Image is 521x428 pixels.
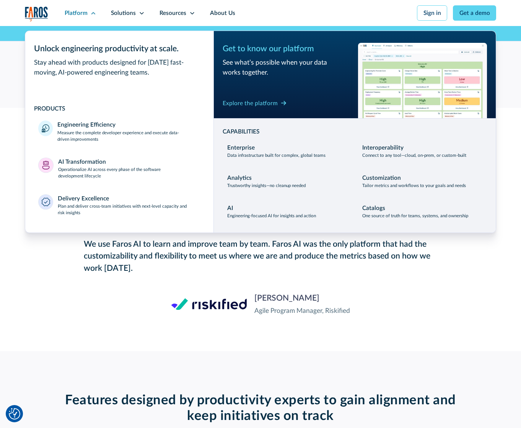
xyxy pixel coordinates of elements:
div: Explore the platform [223,99,278,108]
a: AI TransformationOperationalize AI across every phase of the software development lifecycle [34,153,205,184]
div: Engineering Efficiency [57,120,116,129]
a: Engineering EfficiencyMeasure the complete developer experience and execute data-driven improvements [34,116,205,147]
p: Data infrastructure built for complex, global teams [227,152,326,159]
div: Resources [160,9,186,18]
div: Delivery Excellence [58,194,109,203]
a: AnalyticsTrustworthy insights—no cleanup needed [223,169,352,194]
div: Agile Program Manager, Riskified [254,306,350,316]
div: Enterprise [227,143,255,152]
p: Operationalize AI across every phase of the software development lifecycle [58,166,200,180]
strong: Features designed by productivity experts to gain alignment and keep initiatives on track [65,394,456,423]
nav: Platform [25,26,496,233]
p: Trustworthy insights—no cleanup needed [227,182,306,189]
p: Engineering-focused AI for insights and action [227,213,316,219]
a: Sign in [417,5,447,21]
button: Cookie Settings [9,408,20,420]
div: Get to know our platform [223,43,352,55]
a: Explore the platform [223,98,287,109]
div: Catalogs [362,204,385,213]
img: Logo of the risk management platform Riskified. [171,298,247,310]
a: AIEngineering-focused AI for insights and action [223,199,352,224]
img: Revisit consent button [9,408,20,420]
div: CAPABILITIES [223,127,487,136]
div: Customization [362,174,401,182]
p: One source of truth for teams, systems, and ownership [362,213,468,219]
img: Logo of the analytics and reporting company Faros. [25,7,49,22]
p: Connect to any tool—cloud, on-prem, or custom-built [362,152,466,159]
a: Get a demo [453,5,496,21]
div: PRODUCTS [34,104,205,113]
div: We use Faros AI to learn and improve team by team. Faros AI was the only platform that had the cu... [84,238,437,275]
a: Delivery ExcellencePlan and deliver cross-team initiatives with next-level capacity and risk insi... [34,190,205,221]
p: Plan and deliver cross-team initiatives with next-level capacity and risk insights [58,203,200,216]
div: Unlock engineering productivity at scale. [34,43,205,55]
div: Interoperability [362,143,404,152]
a: CustomizationTailor metrics and workflows to your goals and needs [358,169,487,194]
a: home [25,7,49,22]
div: AI [227,204,233,213]
a: CatalogsOne source of truth for teams, systems, and ownership [358,199,487,224]
p: Measure the complete developer experience and execute data-driven improvements [57,130,200,143]
img: Workflow productivity trends heatmap chart [358,43,487,118]
div: Stay ahead with products designed for [DATE] fast-moving, AI-powered engineering teams. [34,58,205,78]
p: Tailor metrics and workflows to your goals and needs [362,182,466,189]
div: Analytics [227,174,252,182]
a: InteroperabilityConnect to any tool—cloud, on-prem, or custom-built [358,139,487,163]
div: Platform [65,9,88,18]
div: AI Transformation [58,158,106,166]
div: Solutions [111,9,136,18]
div: See what’s possible when your data works together. [223,58,352,78]
div: [PERSON_NAME] [254,292,319,304]
a: EnterpriseData infrastructure built for complex, global teams [223,139,352,163]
